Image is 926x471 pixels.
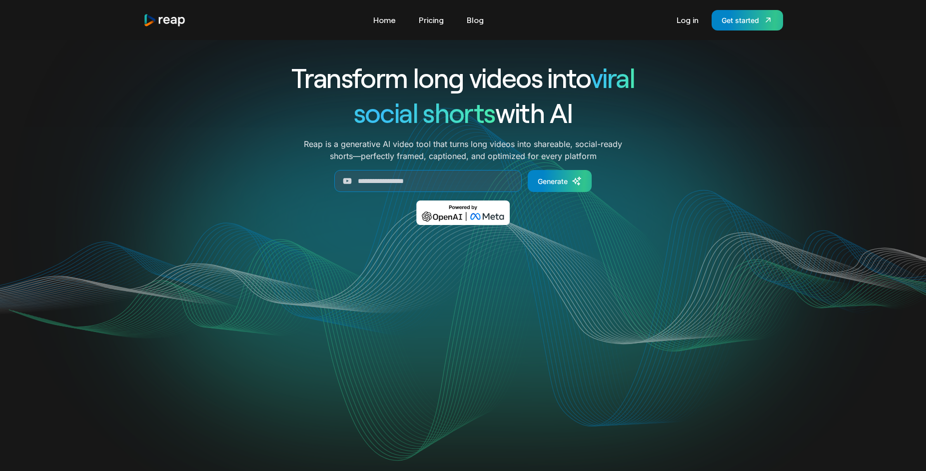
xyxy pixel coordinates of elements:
[538,176,568,186] div: Generate
[143,13,186,27] img: reap logo
[590,61,635,93] span: viral
[712,10,783,30] a: Get started
[462,12,489,28] a: Blog
[262,239,664,441] video: Your browser does not support the video tag.
[255,170,671,192] form: Generate Form
[528,170,592,192] a: Generate
[354,96,495,128] span: social shorts
[722,15,759,25] div: Get started
[414,12,449,28] a: Pricing
[143,13,186,27] a: home
[672,12,704,28] a: Log in
[255,95,671,130] h1: with AI
[416,200,510,225] img: Powered by OpenAI & Meta
[304,138,622,162] p: Reap is a generative AI video tool that turns long videos into shareable, social-ready shorts—per...
[368,12,401,28] a: Home
[255,60,671,95] h1: Transform long videos into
